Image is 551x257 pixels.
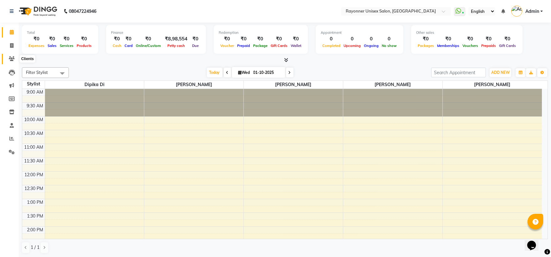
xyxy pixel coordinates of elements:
div: ₹0 [236,35,252,43]
div: ₹0 [436,35,461,43]
span: Admin [525,8,539,15]
span: Wed [237,70,252,75]
iframe: chat widget [525,232,545,251]
div: Appointment [321,30,398,35]
div: ₹0 [497,35,518,43]
div: Clients [20,55,35,63]
div: 9:30 AM [26,103,45,109]
span: Packages [416,44,436,48]
span: [PERSON_NAME] [443,81,542,89]
div: 11:00 AM [23,144,45,151]
div: Other sales [416,30,518,35]
span: [PERSON_NAME] [244,81,343,89]
span: [PERSON_NAME] [343,81,442,89]
b: 08047224946 [69,3,96,20]
span: Expenses [27,44,46,48]
div: 9:00 AM [26,89,45,95]
div: ₹0 [480,35,497,43]
span: Dipika Di [45,81,144,89]
span: Services [58,44,75,48]
span: Package [252,44,269,48]
span: Products [75,44,93,48]
span: Completed [321,44,342,48]
span: Today [207,68,222,77]
span: Cash [111,44,123,48]
div: ₹8,98,554 [162,35,190,43]
div: ₹0 [111,35,123,43]
span: Petty cash [166,44,186,48]
div: 1:00 PM [26,199,45,206]
div: 0 [342,35,362,43]
span: Card [123,44,134,48]
div: ₹0 [219,35,236,43]
span: Sales [46,44,58,48]
div: ₹0 [46,35,58,43]
div: 0 [362,35,380,43]
div: ₹0 [190,35,201,43]
div: 0 [321,35,342,43]
input: 2025-10-01 [252,68,283,77]
div: ₹0 [27,35,46,43]
div: Finance [111,30,201,35]
span: Voucher [219,44,236,48]
div: ₹0 [289,35,303,43]
div: 10:30 AM [23,130,45,137]
span: ADD NEW [491,70,510,75]
div: 12:00 PM [23,172,45,178]
div: Total [27,30,93,35]
span: Due [191,44,200,48]
span: Wallet [289,44,303,48]
span: Online/Custom [134,44,162,48]
span: Filter Stylist [26,70,48,75]
span: Vouchers [461,44,480,48]
div: Stylist [22,81,45,87]
div: ₹0 [134,35,162,43]
span: 1 / 1 [31,244,39,251]
span: Gift Cards [269,44,289,48]
span: Gift Cards [497,44,518,48]
div: ₹0 [416,35,436,43]
span: No show [380,44,398,48]
img: Admin [511,6,522,17]
div: ₹0 [461,35,480,43]
input: Search Appointment [431,68,486,77]
img: logo [16,3,59,20]
div: ₹0 [269,35,289,43]
div: 11:30 AM [23,158,45,164]
div: 2:00 PM [26,227,45,233]
span: Prepaids [480,44,497,48]
div: ₹0 [58,35,75,43]
span: Ongoing [362,44,380,48]
div: 10:00 AM [23,116,45,123]
div: ₹0 [75,35,93,43]
div: 12:30 PM [23,185,45,192]
div: ₹0 [123,35,134,43]
span: Upcoming [342,44,362,48]
div: ₹0 [252,35,269,43]
button: ADD NEW [490,68,511,77]
span: [PERSON_NAME] [144,81,243,89]
span: Prepaid [236,44,252,48]
div: 1:30 PM [26,213,45,219]
div: Redemption [219,30,303,35]
div: 0 [380,35,398,43]
span: Memberships [436,44,461,48]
